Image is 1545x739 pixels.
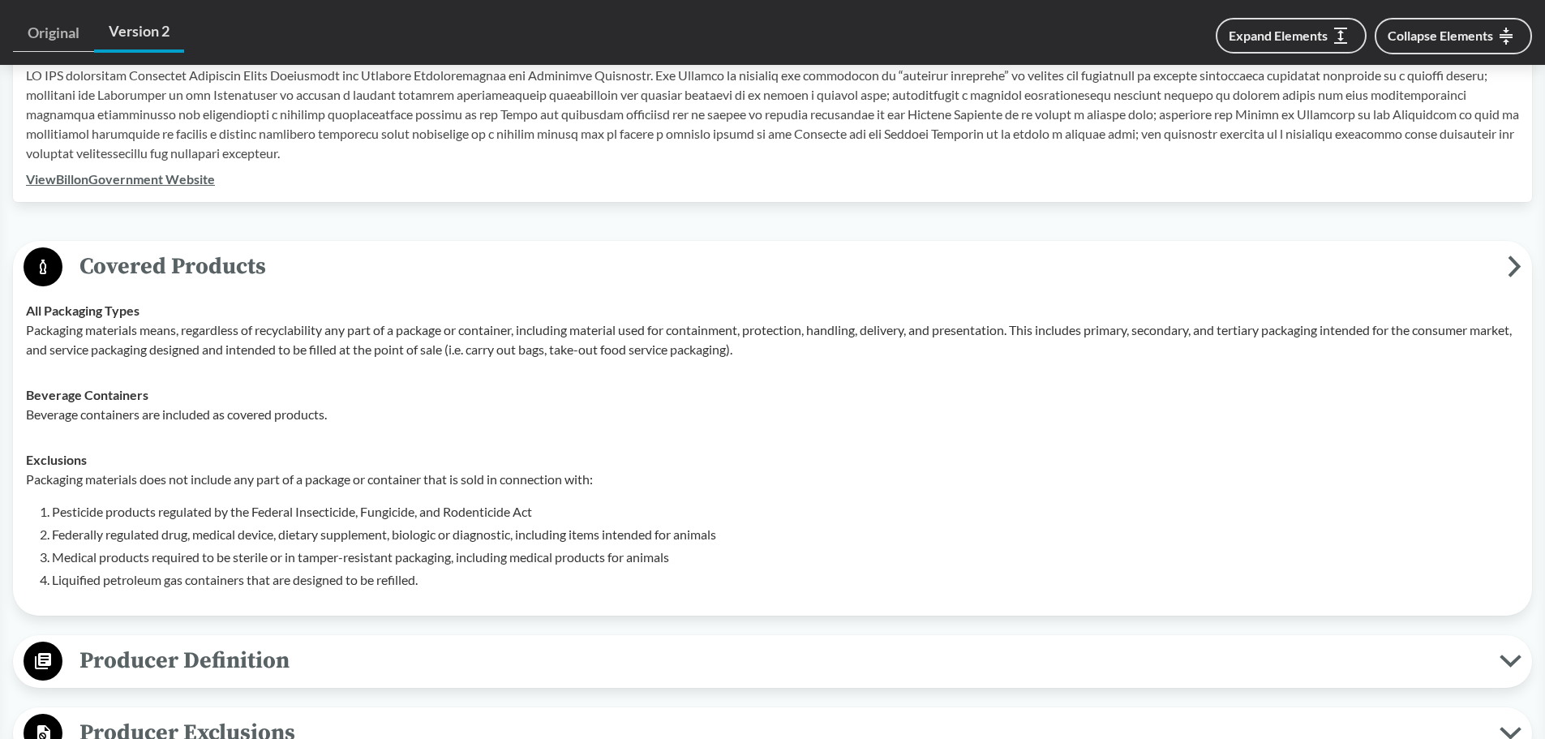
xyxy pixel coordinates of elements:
p: Beverage containers are included as covered products. [26,405,1519,424]
span: Covered Products [62,248,1508,285]
strong: Beverage Containers [26,387,148,402]
li: Liquified petroleum gas containers that are designed to be refilled. [52,570,1519,590]
strong: All Packaging Types [26,303,139,318]
p: LO IPS dolorsitam Consectet Adipiscin Elits Doeiusmodt inc Utlabore Etdoloremagnaa eni Adminimve ... [26,66,1519,163]
button: Collapse Elements [1375,18,1532,54]
a: ViewBillonGovernment Website [26,171,215,187]
button: Expand Elements [1216,18,1367,54]
li: Federally regulated drug, medical device, dietary supplement, biologic or diagnostic, including i... [52,525,1519,544]
span: Producer Definition [62,642,1500,679]
a: Version 2 [94,13,184,53]
button: Covered Products [19,247,1526,288]
strong: Exclusions [26,452,87,467]
button: Producer Definition [19,641,1526,682]
li: Medical products required to be sterile or in tamper-resistant packaging, including medical produ... [52,548,1519,567]
p: Packaging materials means, regardless of recyclability any part of a package or container, includ... [26,320,1519,359]
li: Pesticide products regulated by the Federal Insecticide, Fungicide, and Rodenticide Act [52,502,1519,522]
a: Original [13,15,94,52]
p: Packaging materials does not include any part of a package or container that is sold in connectio... [26,470,1519,489]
